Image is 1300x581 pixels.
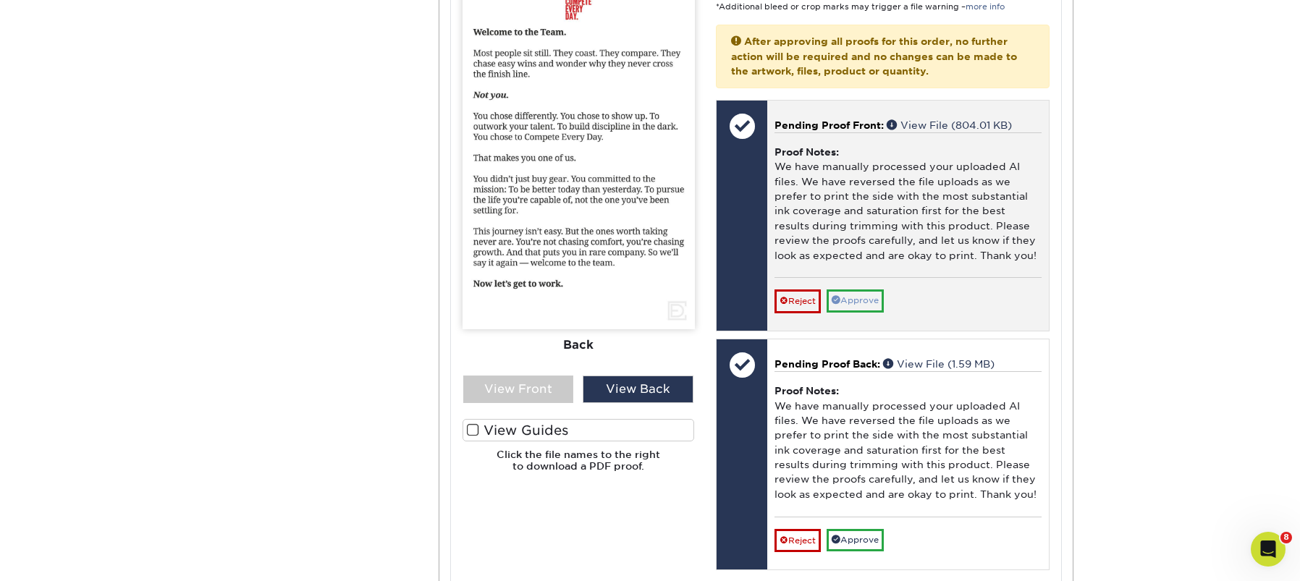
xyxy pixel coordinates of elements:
a: Reject [774,289,821,313]
a: View File (1.59 MB) [883,358,995,370]
div: Back [463,329,695,361]
a: View File (804.01 KB) [887,119,1012,131]
div: We have manually processed your uploaded AI files. We have reversed the file uploads as we prefer... [774,371,1042,517]
a: Approve [827,529,884,551]
strong: Proof Notes: [774,146,839,158]
div: We have manually processed your uploaded AI files. We have reversed the file uploads as we prefer... [774,132,1042,278]
label: View Guides [463,419,695,441]
iframe: Intercom live chat [1251,532,1286,567]
a: more info [966,2,1005,12]
strong: After approving all proofs for this order, no further action will be required and no changes can ... [731,35,1017,77]
a: Approve [827,289,884,312]
a: Reject [774,529,821,552]
span: 8 [1280,532,1292,543]
div: View Front [463,376,574,403]
small: *Additional bleed or crop marks may trigger a file warning – [716,2,1005,12]
div: View Back [583,376,693,403]
h6: Click the file names to the right to download a PDF proof. [463,449,695,484]
strong: Proof Notes: [774,385,839,396]
span: Pending Proof Back: [774,358,880,370]
span: Pending Proof Front: [774,119,884,131]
